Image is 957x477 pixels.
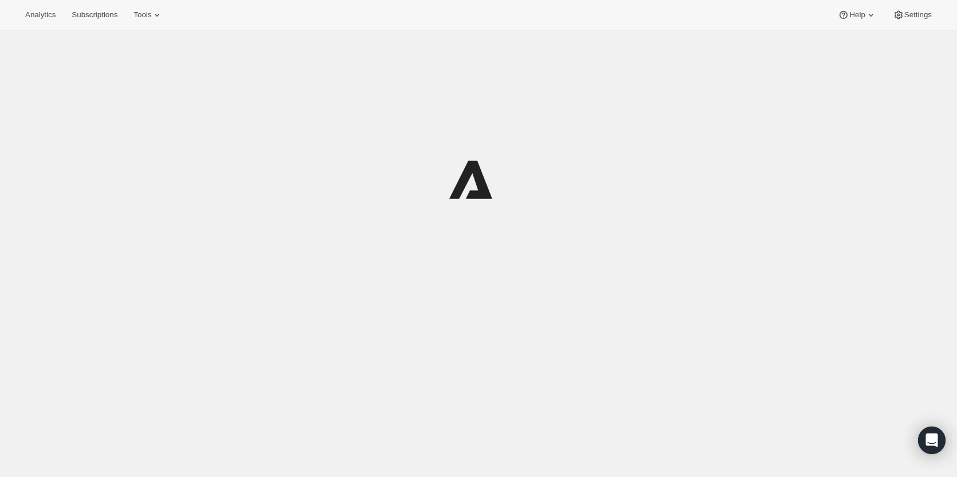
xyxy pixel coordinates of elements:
[25,10,56,19] span: Analytics
[65,7,124,23] button: Subscriptions
[127,7,170,23] button: Tools
[849,10,865,19] span: Help
[918,427,946,454] div: Open Intercom Messenger
[904,10,932,19] span: Settings
[831,7,883,23] button: Help
[72,10,117,19] span: Subscriptions
[886,7,939,23] button: Settings
[134,10,151,19] span: Tools
[18,7,62,23] button: Analytics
